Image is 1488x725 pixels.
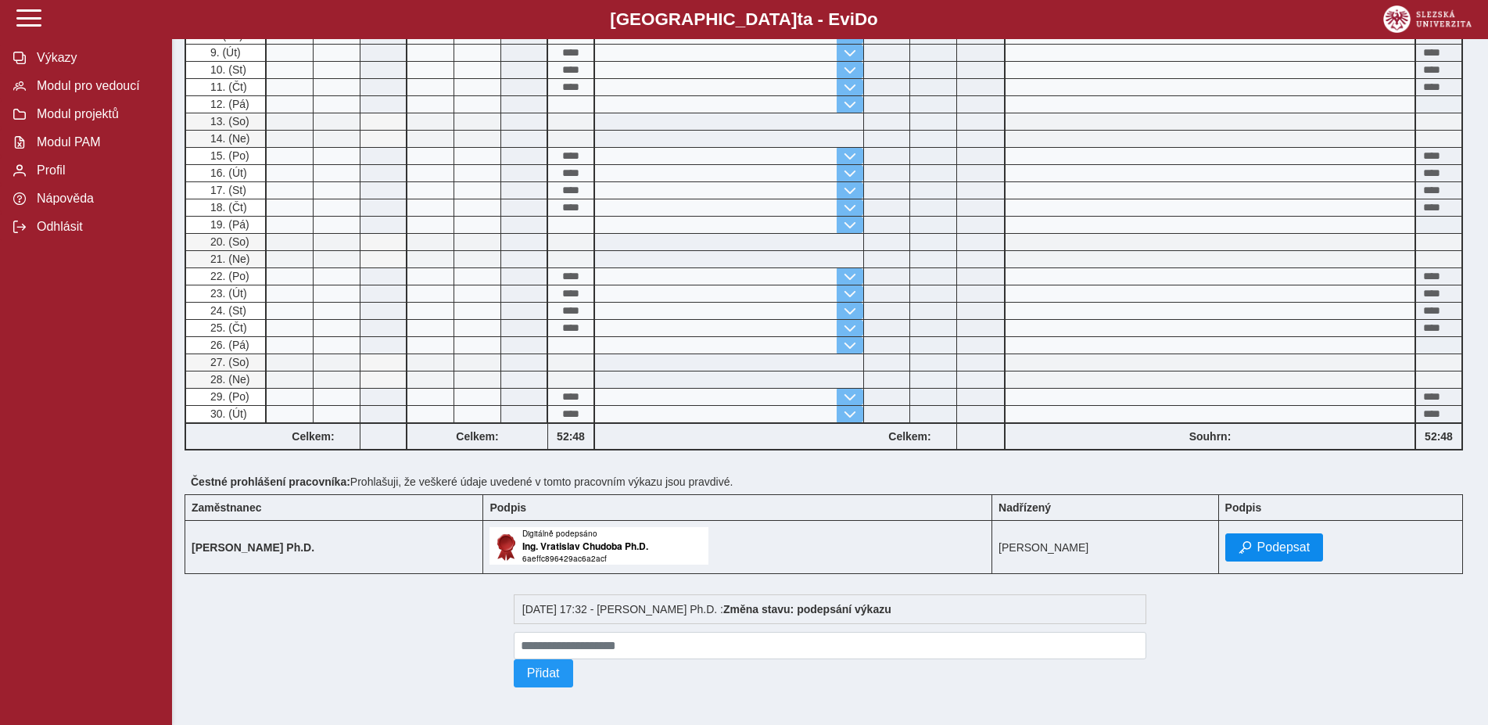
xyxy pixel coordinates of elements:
[867,9,878,29] span: o
[207,390,249,403] span: 29. (Po)
[407,430,547,443] b: Celkem:
[207,115,249,127] span: 13. (So)
[207,29,243,41] span: 8. (Po)
[207,253,250,265] span: 21. (Ne)
[207,218,249,231] span: 19. (Pá)
[267,430,360,443] b: Celkem:
[527,666,560,680] span: Přidat
[207,373,250,386] span: 28. (Ne)
[992,521,1218,574] td: [PERSON_NAME]
[1257,540,1311,555] span: Podepsat
[207,339,249,351] span: 26. (Pá)
[32,79,159,93] span: Modul pro vedoucí
[185,469,1475,494] div: Prohlašuji, že veškeré údaje uvedené v tomto pracovním výkazu jsou pravdivé.
[207,63,246,76] span: 10. (St)
[207,270,249,282] span: 22. (Po)
[32,192,159,206] span: Nápověda
[863,430,956,443] b: Celkem:
[207,98,249,110] span: 12. (Pá)
[207,167,247,179] span: 16. (Út)
[548,430,593,443] b: 52:48
[1383,5,1472,33] img: logo_web_su.png
[207,304,246,317] span: 24. (St)
[489,527,708,565] img: Digitálně podepsáno uživatelem
[723,603,891,616] b: Změna stavu: podepsání výkazu
[207,321,247,334] span: 25. (Čt)
[207,407,247,420] span: 30. (Út)
[207,81,247,93] span: 11. (Čt)
[207,201,247,214] span: 18. (Čt)
[207,132,250,145] span: 14. (Ne)
[207,287,247,300] span: 23. (Út)
[32,107,159,121] span: Modul projektů
[32,220,159,234] span: Odhlásit
[191,476,350,488] b: Čestné prohlášení pracovníka:
[207,184,246,196] span: 17. (St)
[514,659,573,687] button: Přidat
[1225,533,1324,562] button: Podepsat
[797,9,802,29] span: t
[32,163,159,178] span: Profil
[1189,430,1232,443] b: Souhrn:
[514,594,1147,624] div: [DATE] 17:32 - [PERSON_NAME] Ph.D. :
[855,9,867,29] span: D
[47,9,1441,30] b: [GEOGRAPHIC_DATA] a - Evi
[1225,501,1262,514] b: Podpis
[32,51,159,65] span: Výkazy
[32,135,159,149] span: Modul PAM
[489,501,526,514] b: Podpis
[192,541,314,554] b: [PERSON_NAME] Ph.D.
[207,149,249,162] span: 15. (Po)
[207,356,249,368] span: 27. (So)
[207,235,249,248] span: 20. (So)
[999,501,1051,514] b: Nadřízený
[207,46,241,59] span: 9. (Út)
[1416,430,1461,443] b: 52:48
[192,501,261,514] b: Zaměstnanec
